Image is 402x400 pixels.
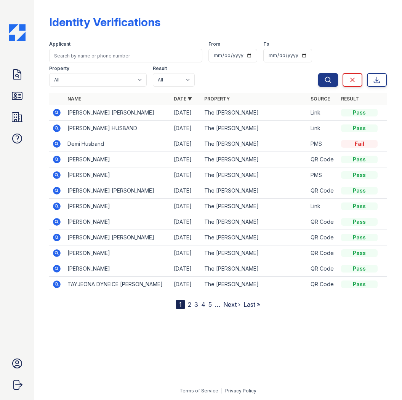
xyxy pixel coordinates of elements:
[308,136,338,152] td: PMS
[308,230,338,245] td: QR Code
[341,202,378,210] div: Pass
[171,105,201,121] td: [DATE]
[153,65,167,72] label: Result
[221,388,223,394] div: |
[64,121,171,136] td: [PERSON_NAME] HUSBAND
[201,261,308,277] td: The [PERSON_NAME]
[341,187,378,194] div: Pass
[194,301,198,308] a: 3
[308,245,338,261] td: QR Code
[341,140,378,148] div: Fail
[341,171,378,179] div: Pass
[67,96,81,102] a: Name
[308,105,338,121] td: Link
[201,183,308,199] td: The [PERSON_NAME]
[341,156,378,163] div: Pass
[201,230,308,245] td: The [PERSON_NAME]
[208,301,212,308] a: 5
[64,199,171,214] td: [PERSON_NAME]
[201,199,308,214] td: The [PERSON_NAME]
[64,261,171,277] td: [PERSON_NAME]
[243,301,260,308] a: Last »
[64,152,171,167] td: [PERSON_NAME]
[171,230,201,245] td: [DATE]
[341,280,378,288] div: Pass
[341,124,378,132] div: Pass
[201,121,308,136] td: The [PERSON_NAME]
[64,214,171,230] td: [PERSON_NAME]
[201,136,308,152] td: The [PERSON_NAME]
[201,245,308,261] td: The [PERSON_NAME]
[174,96,192,102] a: Date ▼
[308,152,338,167] td: QR Code
[204,96,230,102] a: Property
[64,183,171,199] td: [PERSON_NAME] [PERSON_NAME]
[201,105,308,121] td: The [PERSON_NAME]
[201,301,205,308] a: 4
[49,41,70,47] label: Applicant
[49,49,202,62] input: Search by name or phone number
[341,234,378,241] div: Pass
[171,167,201,183] td: [DATE]
[64,245,171,261] td: [PERSON_NAME]
[308,167,338,183] td: PMS
[201,167,308,183] td: The [PERSON_NAME]
[171,136,201,152] td: [DATE]
[64,105,171,121] td: [PERSON_NAME] [PERSON_NAME]
[179,388,218,394] a: Terms of Service
[171,121,201,136] td: [DATE]
[49,15,160,29] div: Identity Verifications
[188,301,191,308] a: 2
[263,41,269,47] label: To
[64,167,171,183] td: [PERSON_NAME]
[341,218,378,226] div: Pass
[171,199,201,214] td: [DATE]
[208,41,220,47] label: From
[308,214,338,230] td: QR Code
[223,301,240,308] a: Next ›
[341,96,359,102] a: Result
[341,109,378,116] div: Pass
[215,300,220,309] span: …
[176,300,185,309] div: 1
[171,152,201,167] td: [DATE]
[308,183,338,199] td: QR Code
[225,388,256,394] a: Privacy Policy
[311,96,330,102] a: Source
[171,183,201,199] td: [DATE]
[171,214,201,230] td: [DATE]
[201,277,308,292] td: The [PERSON_NAME]
[171,245,201,261] td: [DATE]
[341,249,378,257] div: Pass
[171,261,201,277] td: [DATE]
[308,199,338,214] td: Link
[308,277,338,292] td: QR Code
[308,121,338,136] td: Link
[201,214,308,230] td: The [PERSON_NAME]
[201,152,308,167] td: The [PERSON_NAME]
[64,136,171,152] td: Demi Husband
[64,230,171,245] td: [PERSON_NAME] [PERSON_NAME]
[171,277,201,292] td: [DATE]
[64,277,171,292] td: TAYJEONA DYNEICE [PERSON_NAME]
[308,261,338,277] td: QR Code
[49,65,69,72] label: Property
[341,265,378,273] div: Pass
[9,24,26,41] img: CE_Icon_Blue-c292c112584629df590d857e76928e9f676e5b41ef8f769ba2f05ee15b207248.png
